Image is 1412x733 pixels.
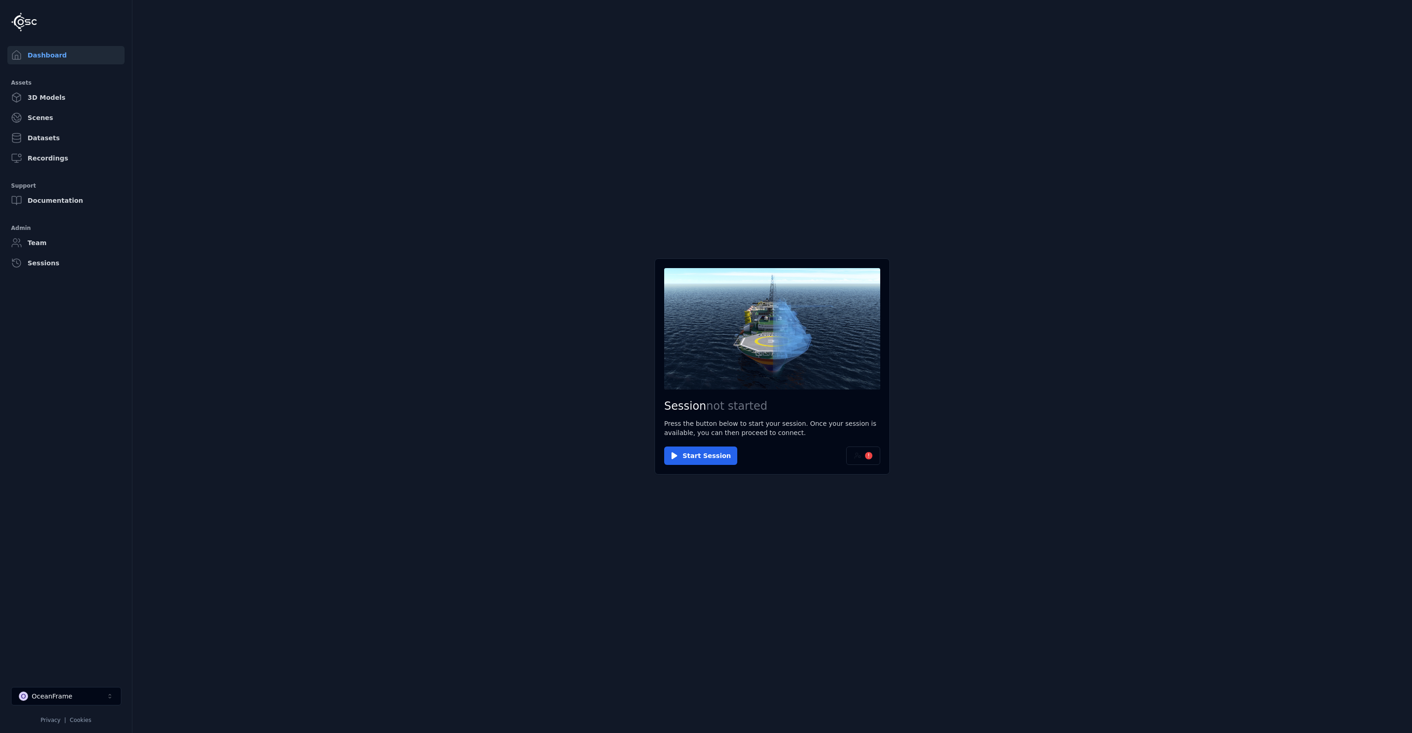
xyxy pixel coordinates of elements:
a: Team [7,234,125,252]
a: Sessions [7,254,125,272]
span: | [64,717,66,723]
div: ! [865,452,872,459]
a: Dashboard [7,46,125,64]
a: Documentation [7,191,125,210]
button: Select a workspace [11,687,121,705]
div: OceanFrame [32,692,72,701]
div: Support [11,180,121,191]
button: Start Session [664,447,737,465]
p: Press the button below to start your session. Once your session is available, you can then procee... [664,419,880,437]
img: Logo [11,12,37,32]
div: O [19,692,28,701]
div: Admin [11,223,121,234]
h2: Session [664,399,880,413]
div: Assets [11,77,121,88]
span: not started [706,400,768,412]
a: Scenes [7,109,125,127]
button: ! [846,447,880,465]
a: Recordings [7,149,125,167]
a: 3D Models [7,88,125,107]
a: Datasets [7,129,125,147]
a: Cookies [70,717,91,723]
a: Privacy [40,717,60,723]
